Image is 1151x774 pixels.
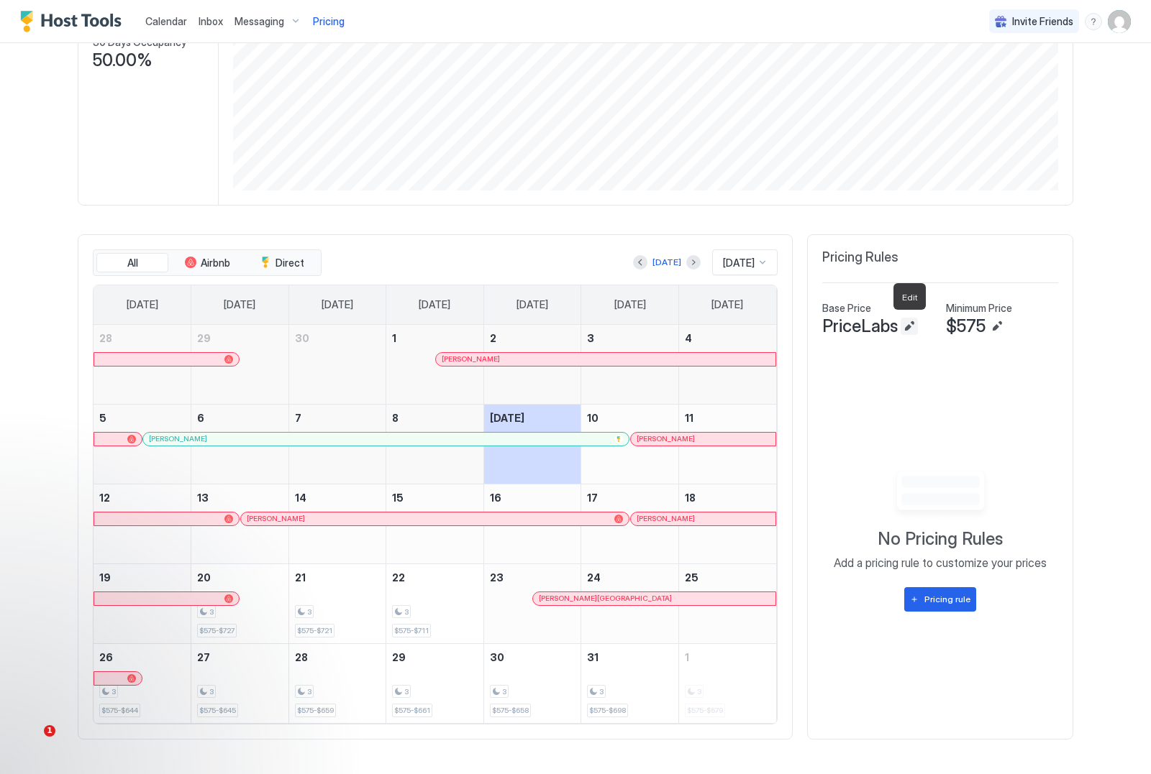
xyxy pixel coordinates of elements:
a: Wednesday [404,285,465,324]
span: [DATE] [517,298,548,311]
td: September 30, 2025 [288,325,386,405]
span: 5 [99,412,106,424]
span: 28 [99,332,112,344]
span: 23 [490,571,504,584]
span: 3 [587,332,594,344]
span: 20 [197,571,211,584]
td: September 28, 2025 [94,325,191,405]
span: [PERSON_NAME] [247,514,305,523]
span: $575-$659 [297,706,334,715]
td: October 4, 2025 [678,325,776,405]
button: Pricing rule [904,587,976,612]
span: 16 [490,492,501,504]
span: 19 [99,571,111,584]
td: September 29, 2025 [191,325,289,405]
td: October 11, 2025 [678,404,776,484]
a: October 9, 2025 [484,405,581,431]
td: October 20, 2025 [191,563,289,643]
td: October 22, 2025 [386,563,484,643]
span: Base Price [822,302,871,315]
span: 1 [685,651,689,663]
td: October 15, 2025 [386,484,484,563]
a: October 17, 2025 [581,484,678,511]
span: 3 [209,607,214,617]
span: 3 [404,687,409,696]
td: October 5, 2025 [94,404,191,484]
span: 30 [490,651,504,663]
td: October 28, 2025 [288,643,386,723]
div: [PERSON_NAME] [637,434,770,443]
a: October 25, 2025 [679,564,776,591]
span: 50.00% [93,50,153,71]
span: [DATE] [711,298,743,311]
a: September 29, 2025 [191,325,288,351]
span: Edit [902,292,917,303]
span: [DATE] [614,298,646,311]
span: Airbnb [201,257,230,269]
td: October 3, 2025 [581,325,679,405]
button: [DATE] [650,254,683,271]
td: October 1, 2025 [386,325,484,405]
a: October 14, 2025 [289,484,386,511]
a: October 13, 2025 [191,484,288,511]
span: [PERSON_NAME][GEOGRAPHIC_DATA] [539,594,672,603]
span: [PERSON_NAME] [442,354,500,364]
span: 3 [307,687,311,696]
a: Tuesday [307,285,368,324]
div: menu [1085,13,1102,30]
span: 25 [685,571,699,584]
a: October 11, 2025 [679,405,776,431]
a: Friday [600,285,660,324]
span: 21 [295,571,306,584]
a: October 16, 2025 [484,484,581,511]
span: 13 [197,492,209,504]
button: Edit [988,318,1006,335]
td: October 23, 2025 [483,563,581,643]
span: 17 [587,492,598,504]
td: October 13, 2025 [191,484,289,563]
span: 4 [685,332,692,344]
span: [PERSON_NAME] [637,514,695,523]
span: Minimum Price [946,302,1012,315]
span: 1 [392,332,396,344]
td: October 12, 2025 [94,484,191,563]
a: November 1, 2025 [679,644,776,671]
span: 3 [404,607,409,617]
a: October 19, 2025 [94,564,191,591]
td: October 17, 2025 [581,484,679,563]
span: [DATE] [224,298,255,311]
span: $575-$727 [199,626,235,635]
a: September 30, 2025 [289,325,386,351]
iframe: Intercom live chat [14,725,49,760]
a: October 28, 2025 [289,644,386,671]
a: October 5, 2025 [94,405,191,431]
span: 30 [295,332,309,344]
td: October 30, 2025 [483,643,581,723]
span: 31 [587,651,599,663]
a: October 15, 2025 [386,484,483,511]
span: 15 [392,492,404,504]
span: Pricing [313,15,345,28]
span: 3 [307,607,311,617]
button: Direct [246,253,318,273]
span: 29 [197,332,211,344]
div: tab-group [93,249,322,277]
td: November 1, 2025 [678,643,776,723]
span: $575-$698 [589,706,626,715]
a: October 8, 2025 [386,405,483,431]
td: October 2, 2025 [483,325,581,405]
a: Thursday [502,285,563,324]
button: Previous month [633,255,647,269]
span: 14 [295,492,306,504]
a: October 30, 2025 [484,644,581,671]
span: [DATE] [127,298,158,311]
div: [PERSON_NAME] [637,514,770,523]
a: Inbox [199,14,223,29]
a: October 12, 2025 [94,484,191,511]
span: 24 [587,571,601,584]
button: Airbnb [171,253,243,273]
a: October 18, 2025 [679,484,776,511]
span: 22 [392,571,405,584]
td: October 31, 2025 [581,643,679,723]
a: October 22, 2025 [386,564,483,591]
